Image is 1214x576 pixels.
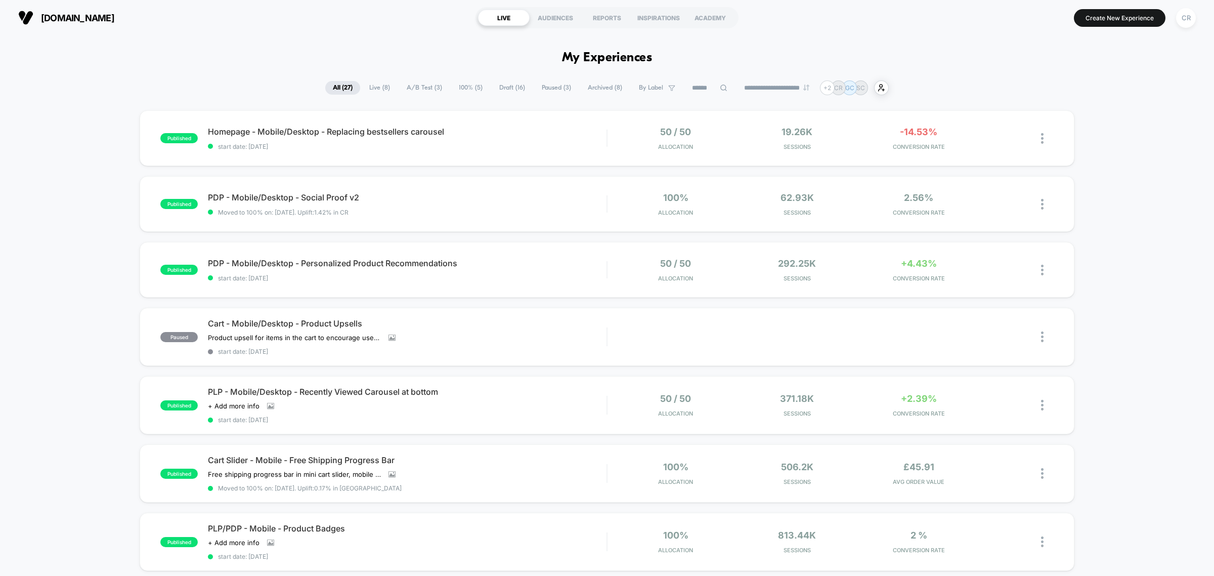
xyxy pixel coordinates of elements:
div: CR [1176,8,1196,28]
span: 50 / 50 [660,258,691,269]
span: 100% [663,530,688,541]
span: 371.18k [780,393,814,404]
span: CONVERSION RATE [860,410,977,417]
img: close [1041,537,1044,547]
span: 100% [663,192,688,203]
span: Paused ( 3 ) [534,81,579,95]
span: Homepage - Mobile/Desktop - Replacing bestsellers carousel [208,127,606,137]
span: A/B Test ( 3 ) [399,81,450,95]
img: end [803,85,809,91]
span: Sessions [739,209,855,216]
span: start date: [DATE] [208,274,606,282]
div: INSPIRATIONS [633,10,684,26]
span: Allocation [658,410,693,417]
span: 62.93k [781,192,814,203]
span: published [160,265,198,275]
span: + Add more info [208,402,259,410]
span: Allocation [658,275,693,282]
span: start date: [DATE] [208,143,606,150]
span: 50 / 50 [660,393,691,404]
span: published [160,400,198,410]
span: + Add more info [208,539,259,547]
span: Sessions [739,410,855,417]
span: 506.2k [781,462,813,472]
span: PDP - Mobile/Desktop - Personalized Product Recommendations [208,258,606,268]
img: close [1041,133,1044,144]
span: +2.39% [901,393,937,404]
span: 100% [663,462,688,472]
span: start date: [DATE] [208,348,606,355]
span: AVG ORDER VALUE [860,478,977,485]
p: SC [856,84,865,92]
span: Sessions [739,143,855,150]
p: GC [845,84,854,92]
span: Moved to 100% on: [DATE] . Uplift: 0.17% in [GEOGRAPHIC_DATA] [218,484,402,492]
span: paused [160,332,198,342]
div: ACADEMY [684,10,736,26]
span: start date: [DATE] [208,553,606,560]
span: Live ( 8 ) [362,81,398,95]
span: 813.44k [778,530,816,541]
span: Product upsell for items in the cart to encourage users to add more items to their basket/increas... [208,334,381,342]
span: Sessions [739,547,855,554]
span: 100% ( 5 ) [451,81,490,95]
span: published [160,469,198,479]
span: published [160,133,198,143]
span: Allocation [658,209,693,216]
div: LIVE [478,10,530,26]
span: Cart Slider - Mobile - Free Shipping Progress Bar [208,455,606,465]
img: close [1041,199,1044,210]
h1: My Experiences [562,51,653,65]
span: 50 / 50 [660,127,691,137]
button: [DOMAIN_NAME] [15,10,117,26]
span: CONVERSION RATE [860,547,977,554]
span: Allocation [658,478,693,485]
span: Moved to 100% on: [DATE] . Uplift: 1.42% in CR [218,209,349,216]
span: CONVERSION RATE [860,275,977,282]
span: 2 % [910,530,927,541]
div: REPORTS [581,10,633,26]
span: published [160,199,198,209]
span: Draft ( 16 ) [492,81,533,95]
span: By Label [639,84,663,92]
p: CR [834,84,843,92]
span: -14.53% [900,127,937,137]
span: Archived ( 8 ) [580,81,630,95]
span: PDP - Mobile/Desktop - Social Proof v2 [208,192,606,202]
img: close [1041,332,1044,342]
span: Allocation [658,547,693,554]
span: 292.25k [778,258,816,269]
span: PLP - Mobile/Desktop - Recently Viewed Carousel at bottom [208,387,606,397]
span: 19.26k [782,127,812,137]
span: CONVERSION RATE [860,209,977,216]
span: Cart - Mobile/Desktop - Product Upsells [208,318,606,328]
span: CONVERSION RATE [860,143,977,150]
img: close [1041,400,1044,410]
span: +4.43% [901,258,937,269]
span: Free shipping progress bar in mini cart slider, mobile only [208,470,381,478]
span: start date: [DATE] [208,416,606,424]
span: 2.56% [904,192,933,203]
button: CR [1173,8,1199,28]
span: Sessions [739,478,855,485]
span: Allocation [658,143,693,150]
div: + 2 [820,80,835,95]
img: Visually logo [18,10,33,25]
span: published [160,537,198,547]
button: Create New Experience [1074,9,1165,27]
span: PLP/PDP - Mobile - Product Badges [208,523,606,533]
img: close [1041,265,1044,275]
span: Sessions [739,275,855,282]
span: [DOMAIN_NAME] [41,13,114,23]
div: AUDIENCES [530,10,581,26]
img: close [1041,468,1044,479]
span: All ( 27 ) [325,81,360,95]
span: £45.91 [903,462,934,472]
